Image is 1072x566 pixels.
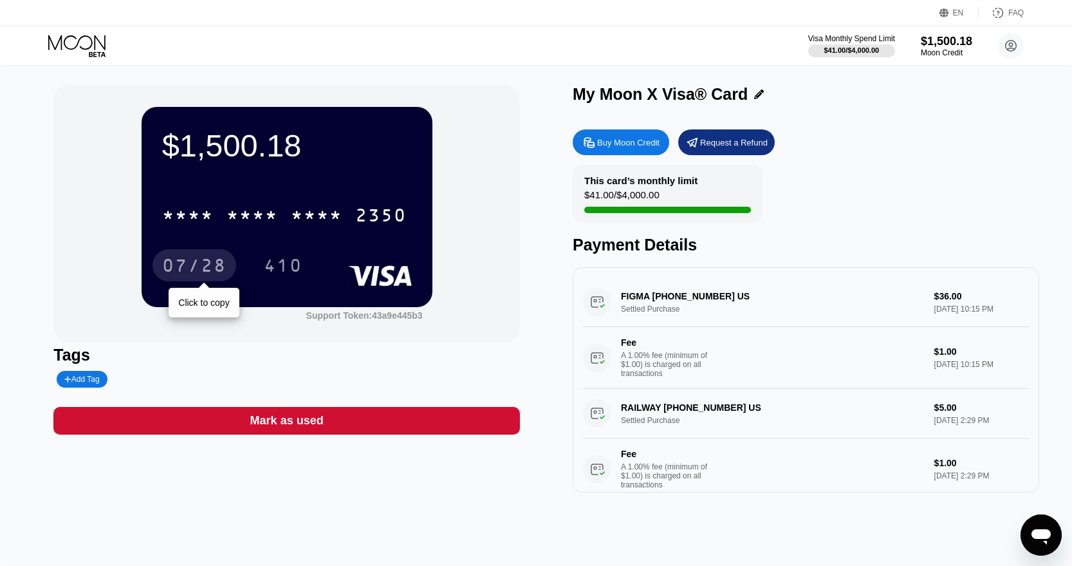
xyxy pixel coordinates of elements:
div: Visa Monthly Spend Limit [808,34,895,43]
div: Mark as used [53,407,520,435]
div: EN [939,6,979,19]
div: Add Tag [57,371,107,388]
div: Request a Refund [678,129,775,155]
div: [DATE] 2:29 PM [934,471,1029,480]
div: $41.00 / $4,000.00 [824,46,880,54]
div: FeeA 1.00% fee (minimum of $1.00) is charged on all transactions$1.00[DATE] 2:29 PM [583,439,1029,500]
div: 2350 [355,207,407,227]
div: $1,500.18 [162,127,412,164]
div: Click to copy [178,297,229,308]
div: 410 [264,257,302,278]
div: Payment Details [573,236,1039,254]
div: 410 [254,249,312,281]
div: Moon Credit [921,48,972,57]
div: $1.00 [934,458,1029,468]
div: Tags [53,346,520,364]
div: FeeA 1.00% fee (minimum of $1.00) is charged on all transactions$1.00[DATE] 10:15 PM [583,327,1029,389]
div: My Moon X Visa® Card [573,85,748,104]
div: Buy Moon Credit [597,137,660,148]
div: A 1.00% fee (minimum of $1.00) is charged on all transactions [621,462,717,489]
div: 07/28 [152,249,236,281]
div: Add Tag [64,375,99,384]
div: Request a Refund [700,137,768,148]
div: EN [953,8,964,17]
div: FAQ [1008,8,1024,17]
div: $41.00 / $4,000.00 [584,189,660,207]
div: $1.00 [934,346,1029,357]
div: Visa Monthly Spend Limit$41.00/$4,000.00 [808,34,895,57]
div: $1,500.18Moon Credit [921,35,972,57]
div: This card’s monthly limit [584,175,698,186]
div: Buy Moon Credit [573,129,669,155]
div: A 1.00% fee (minimum of $1.00) is charged on all transactions [621,351,717,378]
div: [DATE] 10:15 PM [934,360,1029,369]
div: Support Token:43a9e445b3 [306,310,423,321]
div: $1,500.18 [921,35,972,48]
div: FAQ [979,6,1024,19]
iframe: Кнопка запуска окна обмена сообщениями [1021,514,1062,556]
div: Fee [621,449,711,459]
div: Support Token: 43a9e445b3 [306,310,423,321]
div: Mark as used [250,413,324,428]
div: 07/28 [162,257,226,278]
div: Fee [621,337,711,348]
